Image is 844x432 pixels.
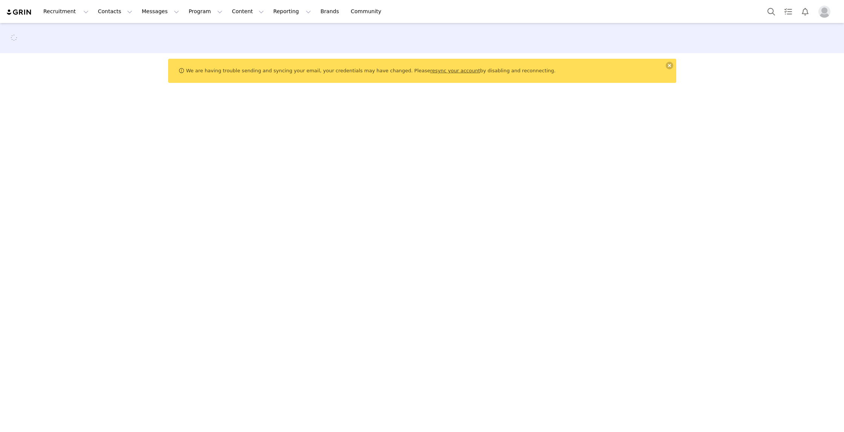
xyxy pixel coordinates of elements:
button: Profile [814,6,838,18]
a: Brands [316,3,346,20]
img: grin logo [6,9,32,16]
div: We are having trouble sending and syncing your email, your credentials may have changed. Please b... [168,59,676,83]
button: Recruitment [39,3,93,20]
button: Messages [137,3,184,20]
a: Tasks [780,3,797,20]
button: Program [184,3,227,20]
button: Contacts [93,3,137,20]
button: Search [763,3,780,20]
a: Community [346,3,389,20]
button: Notifications [797,3,813,20]
a: resync your account [430,68,480,73]
button: Reporting [269,3,316,20]
button: Content [227,3,268,20]
img: placeholder-profile.jpg [818,6,830,18]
